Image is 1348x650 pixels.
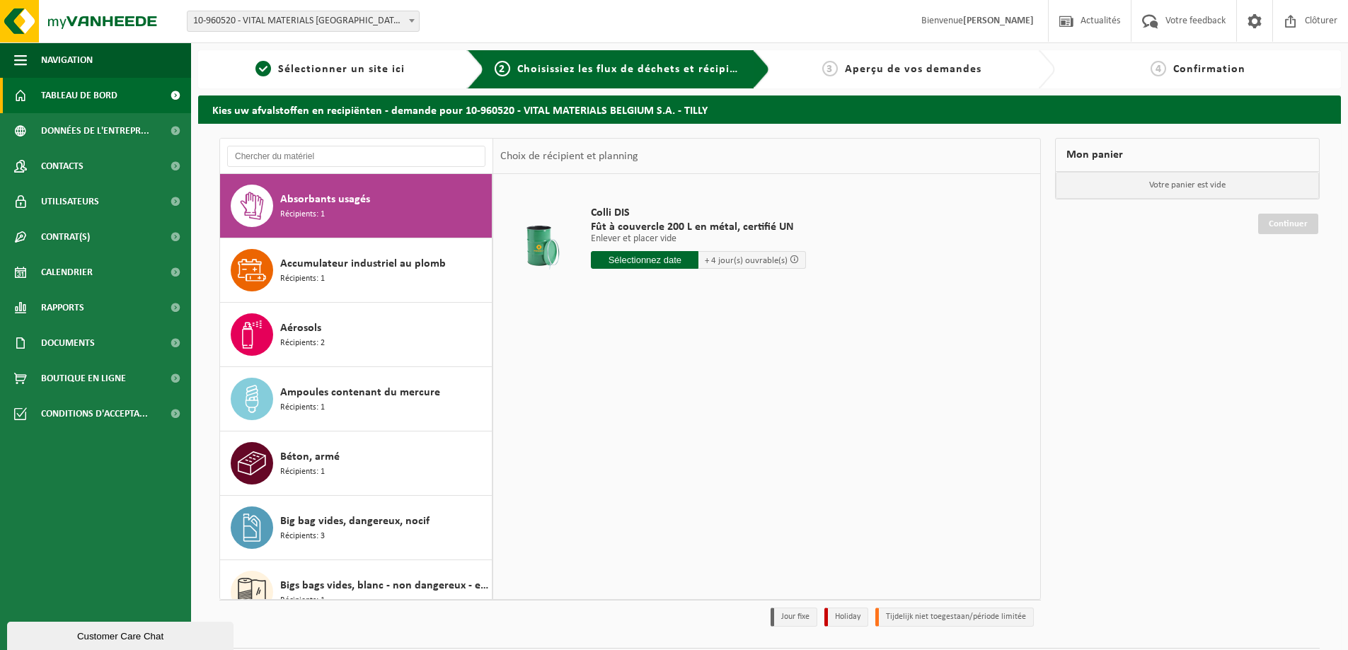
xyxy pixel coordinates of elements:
[1173,64,1245,75] span: Confirmation
[1258,214,1318,234] a: Continuer
[963,16,1034,26] strong: [PERSON_NAME]
[41,113,149,149] span: Données de l'entrepr...
[187,11,420,32] span: 10-960520 - VITAL MATERIALS BELGIUM S.A. - TILLY
[875,608,1034,627] li: Tijdelijk niet toegestaan/période limitée
[280,272,325,286] span: Récipients: 1
[41,149,83,184] span: Contacts
[1056,172,1319,199] p: Votre panier est vide
[1151,61,1166,76] span: 4
[255,61,271,76] span: 1
[278,64,405,75] span: Sélectionner un site ici
[220,560,492,625] button: Bigs bags vides, blanc - non dangereux - en vrac Récipients: 1
[1055,138,1320,172] div: Mon panier
[220,238,492,303] button: Accumulateur industriel au plomb Récipients: 1
[41,290,84,325] span: Rapports
[591,206,806,220] span: Colli DIS
[41,184,99,219] span: Utilisateurs
[591,234,806,244] p: Enlever et placer vide
[220,367,492,431] button: Ampoules contenant du mercure Récipients: 1
[280,594,325,608] span: Récipients: 1
[280,191,370,208] span: Absorbants usagés
[280,465,325,479] span: Récipients: 1
[220,496,492,560] button: Big bag vides, dangereux, nocif Récipients: 3
[41,42,93,78] span: Navigation
[7,619,236,650] iframe: chat widget
[280,513,430,530] span: Big bag vides, dangereux, nocif
[280,401,325,414] span: Récipients: 1
[205,61,456,78] a: 1Sélectionner un site ici
[280,530,325,543] span: Récipients: 3
[188,11,419,31] span: 10-960520 - VITAL MATERIALS BELGIUM S.A. - TILLY
[280,337,325,350] span: Récipients: 2
[517,64,753,75] span: Choisissiez les flux de déchets et récipients
[227,146,485,167] input: Chercher du matériel
[41,255,93,290] span: Calendrier
[824,608,868,627] li: Holiday
[41,78,117,113] span: Tableau de bord
[495,61,510,76] span: 2
[41,361,126,396] span: Boutique en ligne
[220,303,492,367] button: Aérosols Récipients: 2
[493,139,645,174] div: Choix de récipient et planning
[591,251,698,269] input: Sélectionnez date
[280,320,321,337] span: Aérosols
[822,61,838,76] span: 3
[220,174,492,238] button: Absorbants usagés Récipients: 1
[220,431,492,496] button: Béton, armé Récipients: 1
[771,608,817,627] li: Jour fixe
[41,325,95,361] span: Documents
[41,219,90,255] span: Contrat(s)
[591,220,806,234] span: Fût à couvercle 200 L en métal, certifié UN
[280,577,488,594] span: Bigs bags vides, blanc - non dangereux - en vrac
[705,256,788,265] span: + 4 jour(s) ouvrable(s)
[280,255,446,272] span: Accumulateur industriel au plomb
[280,384,440,401] span: Ampoules contenant du mercure
[280,448,340,465] span: Béton, armé
[280,208,325,221] span: Récipients: 1
[41,396,148,431] span: Conditions d'accepta...
[845,64,981,75] span: Aperçu de vos demandes
[198,95,1341,123] h2: Kies uw afvalstoffen en recipiënten - demande pour 10-960520 - VITAL MATERIALS BELGIUM S.A. - TILLY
